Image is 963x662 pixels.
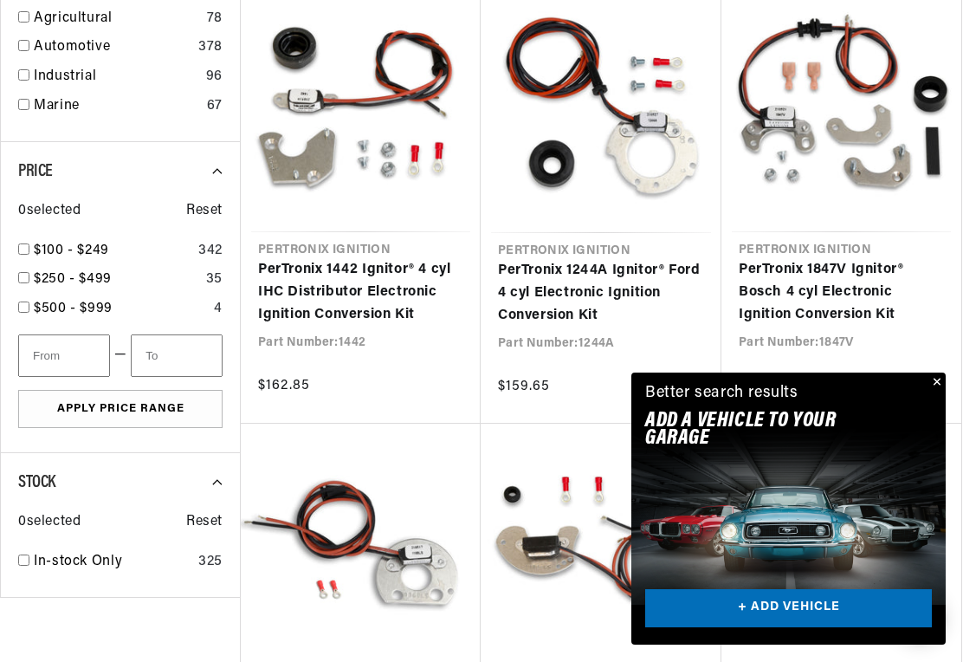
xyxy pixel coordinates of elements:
[645,412,889,448] h2: Add A VEHICLE to your garage
[198,240,223,263] div: 342
[498,260,704,327] a: PerTronix 1244A Ignitor® Ford 4 cyl Electronic Ignition Conversion Kit
[131,334,223,377] input: To
[214,298,223,321] div: 4
[739,259,944,326] a: PerTronix 1847V Ignitor® Bosch 4 cyl Electronic Ignition Conversion Kit
[34,551,191,574] a: In-stock Only
[925,373,946,393] button: Close
[186,511,223,534] span: Reset
[198,36,223,59] div: 378
[34,66,199,88] a: Industrial
[114,344,127,367] span: —
[206,66,223,88] div: 96
[34,8,200,30] a: Agricultural
[18,511,81,534] span: 0 selected
[34,272,112,286] span: $250 - $499
[206,269,223,291] div: 35
[207,8,223,30] div: 78
[198,551,223,574] div: 325
[18,334,110,377] input: From
[258,259,463,326] a: PerTronix 1442 Ignitor® 4 cyl IHC Distributor Electronic Ignition Conversion Kit
[18,474,55,491] span: Stock
[18,163,53,180] span: Price
[34,302,113,315] span: $500 - $999
[18,200,81,223] span: 0 selected
[186,200,223,223] span: Reset
[18,390,223,429] button: Apply Price Range
[645,381,798,406] div: Better search results
[207,95,223,118] div: 67
[34,243,109,257] span: $100 - $249
[34,95,200,118] a: Marine
[645,589,932,628] a: + ADD VEHICLE
[34,36,191,59] a: Automotive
